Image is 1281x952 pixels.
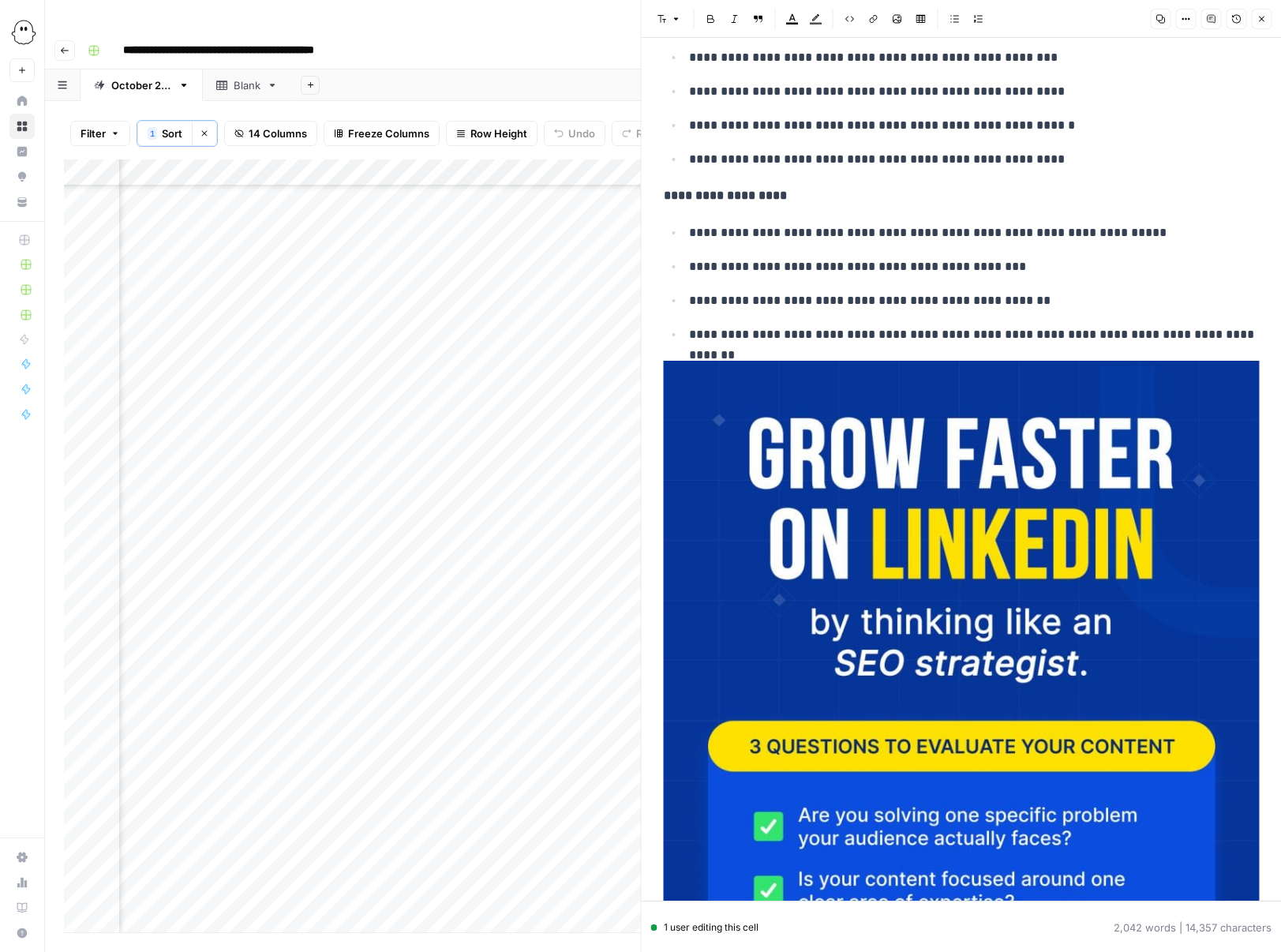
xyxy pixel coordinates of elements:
button: Redo [612,121,672,146]
a: Blank [203,69,291,101]
div: 1 [148,127,157,140]
button: Help + Support [9,920,35,946]
span: Row Height [470,126,527,141]
button: Undo [544,121,605,146]
button: Workspace: PhantomBuster [9,13,35,52]
a: Learning Hub [9,895,35,920]
button: Freeze Columns [324,121,440,146]
a: Opportunities [9,164,35,189]
a: Insights [9,139,35,164]
div: [DATE] edits [111,77,172,93]
a: Your Data [9,189,35,215]
a: Settings [9,845,35,870]
span: Sort [162,126,182,141]
a: Home [9,88,35,114]
span: Freeze Columns [348,126,429,141]
a: Usage [9,870,35,895]
span: 14 Columns [249,126,307,141]
div: Blank [234,77,260,93]
div: 2,042 words | 14,357 characters [1114,920,1272,935]
span: 1 [150,127,155,140]
div: 1 user editing this cell [651,920,758,935]
button: 1Sort [137,121,192,146]
a: Browse [9,114,35,139]
button: Filter [70,121,130,146]
span: Undo [568,126,595,141]
button: Row Height [446,121,537,146]
img: PhantomBuster Logo [9,18,38,47]
a: [DATE] edits [81,69,203,101]
span: Filter [81,126,106,141]
button: 14 Columns [224,121,317,146]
